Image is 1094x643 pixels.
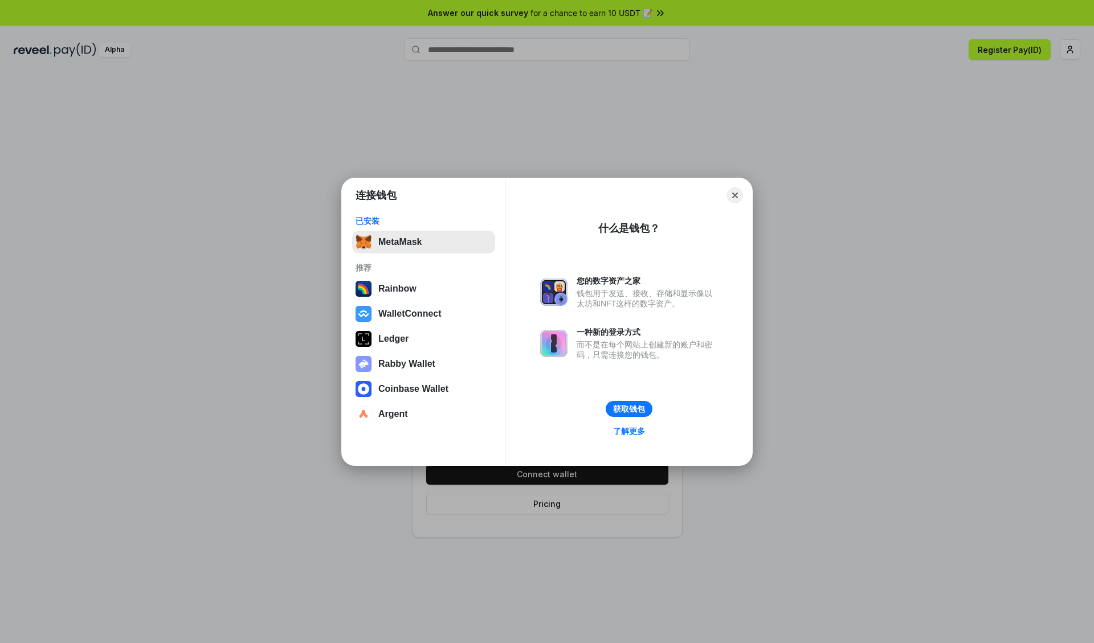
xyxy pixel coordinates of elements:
[540,330,568,357] img: svg+xml,%3Csvg%20xmlns%3D%22http%3A%2F%2Fwww.w3.org%2F2000%2Fsvg%22%20fill%3D%22none%22%20viewBox...
[606,401,652,417] button: 获取钱包
[378,384,448,394] div: Coinbase Wallet
[613,426,645,436] div: 了解更多
[356,306,372,322] img: svg+xml,%3Csvg%20width%3D%2228%22%20height%3D%2228%22%20viewBox%3D%220%200%2028%2028%22%20fill%3D...
[577,327,718,337] div: 一种新的登录方式
[352,277,495,300] button: Rainbow
[352,353,495,375] button: Rabby Wallet
[577,288,718,309] div: 钱包用于发送、接收、存储和显示像以太坊和NFT这样的数字资产。
[356,281,372,297] img: svg+xml,%3Csvg%20width%3D%22120%22%20height%3D%22120%22%20viewBox%3D%220%200%20120%20120%22%20fil...
[356,331,372,347] img: svg+xml,%3Csvg%20xmlns%3D%22http%3A%2F%2Fwww.w3.org%2F2000%2Fsvg%22%20width%3D%2228%22%20height%3...
[352,403,495,425] button: Argent
[378,409,408,419] div: Argent
[356,406,372,422] img: svg+xml,%3Csvg%20width%3D%2228%22%20height%3D%2228%22%20viewBox%3D%220%200%2028%2028%22%20fill%3D...
[378,359,435,369] div: Rabby Wallet
[606,424,652,439] a: 了解更多
[727,187,743,203] button: Close
[356,216,492,226] div: 已安装
[356,189,397,202] h1: 连接钱包
[598,222,660,235] div: 什么是钱包？
[352,327,495,350] button: Ledger
[356,234,372,250] img: svg+xml,%3Csvg%20fill%3D%22none%22%20height%3D%2233%22%20viewBox%3D%220%200%2035%2033%22%20width%...
[378,334,409,344] div: Ledger
[378,237,422,247] div: MetaMask
[378,284,417,294] div: Rainbow
[577,276,718,286] div: 您的数字资产之家
[352,231,495,253] button: MetaMask
[356,263,492,273] div: 推荐
[356,381,372,397] img: svg+xml,%3Csvg%20width%3D%2228%22%20height%3D%2228%22%20viewBox%3D%220%200%2028%2028%22%20fill%3D...
[613,404,645,414] div: 获取钱包
[378,309,442,319] div: WalletConnect
[540,279,568,306] img: svg+xml,%3Csvg%20xmlns%3D%22http%3A%2F%2Fwww.w3.org%2F2000%2Fsvg%22%20fill%3D%22none%22%20viewBox...
[352,302,495,325] button: WalletConnect
[356,356,372,372] img: svg+xml,%3Csvg%20xmlns%3D%22http%3A%2F%2Fwww.w3.org%2F2000%2Fsvg%22%20fill%3D%22none%22%20viewBox...
[352,378,495,400] button: Coinbase Wallet
[577,339,718,360] div: 而不是在每个网站上创建新的账户和密码，只需连接您的钱包。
